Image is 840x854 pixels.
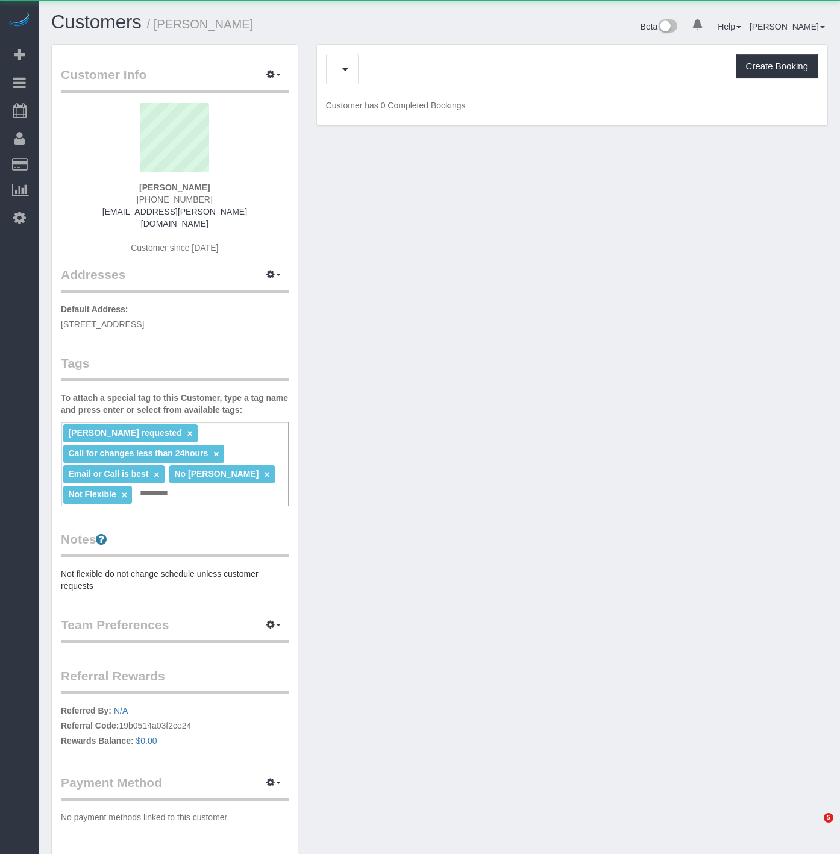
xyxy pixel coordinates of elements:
[61,392,289,416] label: To attach a special tag to this Customer, type a tag name and press enter or select from availabl...
[51,11,142,33] a: Customers
[136,736,157,746] a: $0.00
[799,813,828,842] iframe: Intercom live chat
[114,706,128,715] a: N/A
[213,449,219,459] a: ×
[68,428,181,438] span: [PERSON_NAME] requested
[131,243,218,253] span: Customer since [DATE]
[61,735,134,747] label: Rewards Balance:
[147,17,254,31] small: / [PERSON_NAME]
[750,22,825,31] a: [PERSON_NAME]
[61,354,289,381] legend: Tags
[61,303,128,315] label: Default Address:
[7,12,31,29] img: Automaid Logo
[102,207,247,228] a: [EMAIL_ADDRESS][PERSON_NAME][DOMAIN_NAME]
[68,469,148,479] span: Email or Call is best
[61,667,289,694] legend: Referral Rewards
[824,813,833,823] span: 5
[61,705,289,750] p: 19b0514a03f2ce24
[137,195,213,204] span: [PHONE_NUMBER]
[61,568,289,592] pre: Not flexible do not change schedule unless customer requests
[154,469,159,480] a: ×
[139,183,210,192] strong: [PERSON_NAME]
[61,66,289,93] legend: Customer Info
[68,448,208,458] span: Call for changes less than 24hours
[61,616,289,643] legend: Team Preferences
[326,99,818,111] p: Customer has 0 Completed Bookings
[61,720,119,732] label: Referral Code:
[736,54,818,79] button: Create Booking
[718,22,741,31] a: Help
[61,774,289,801] legend: Payment Method
[122,490,127,500] a: ×
[187,429,193,439] a: ×
[657,19,677,35] img: New interface
[174,469,259,479] span: No [PERSON_NAME]
[61,705,111,717] label: Referred By:
[61,811,289,823] p: No payment methods linked to this customer.
[68,489,116,499] span: Not Flexible
[61,319,144,329] span: [STREET_ADDRESS]
[61,530,289,557] legend: Notes
[641,22,678,31] a: Beta
[264,469,269,480] a: ×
